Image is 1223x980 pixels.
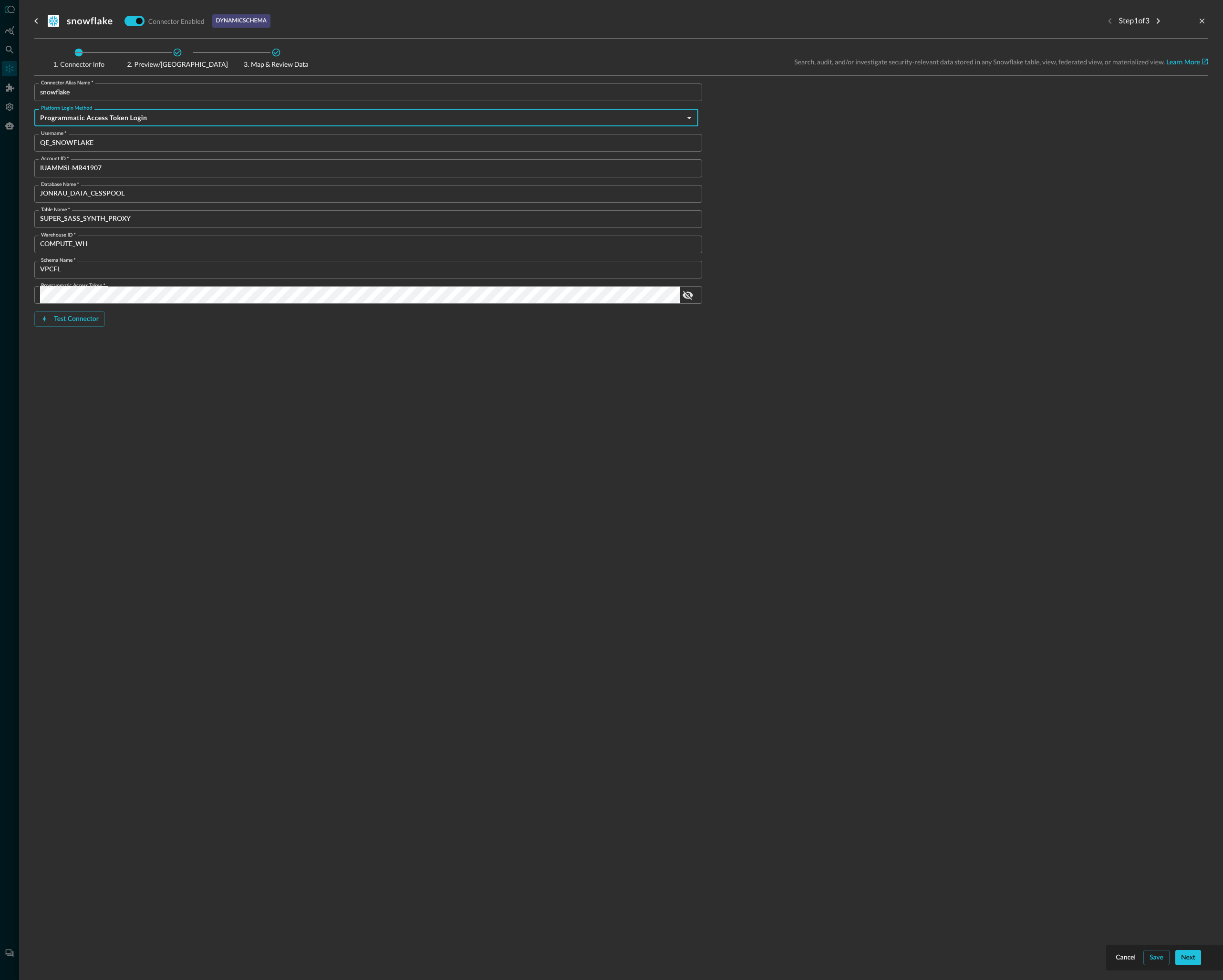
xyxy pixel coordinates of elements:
label: Connector Alias Name [41,79,93,87]
div: Next [1181,952,1195,964]
button: go back [29,13,44,29]
label: Username [41,130,66,137]
svg: Snowflake [48,15,59,27]
button: Test Connector [34,311,105,327]
a: Learn More [1166,59,1208,66]
div: Save [1150,952,1163,964]
p: Connector Enabled [148,16,205,26]
label: Table Name [41,206,70,214]
label: Platform Login Method [41,104,92,112]
p: Search, audit, and/or investigate security-relevant data stored in any Snowflake table, view, fed... [622,57,1208,68]
button: Next step [1150,13,1166,29]
label: Warehouse ID [41,231,76,239]
h5: Programmatic Access Token Login [40,113,683,123]
button: show password [680,288,695,303]
h3: snowflake [67,15,113,27]
label: Account ID [41,155,69,163]
label: Programmatic Access Token [41,282,105,289]
button: close-drawer [1196,15,1208,27]
label: Schema Name [41,257,76,264]
span: Map & Review Data [236,61,317,68]
label: Database Name [41,181,79,188]
span: Preview/[GEOGRAPHIC_DATA] [127,61,228,68]
span: Connector Info [38,61,119,68]
div: Cancel [1116,952,1136,964]
div: Test Connector [54,313,99,325]
p: Step 1 of 3 [1119,15,1150,27]
p: dynamic schema [216,17,267,25]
